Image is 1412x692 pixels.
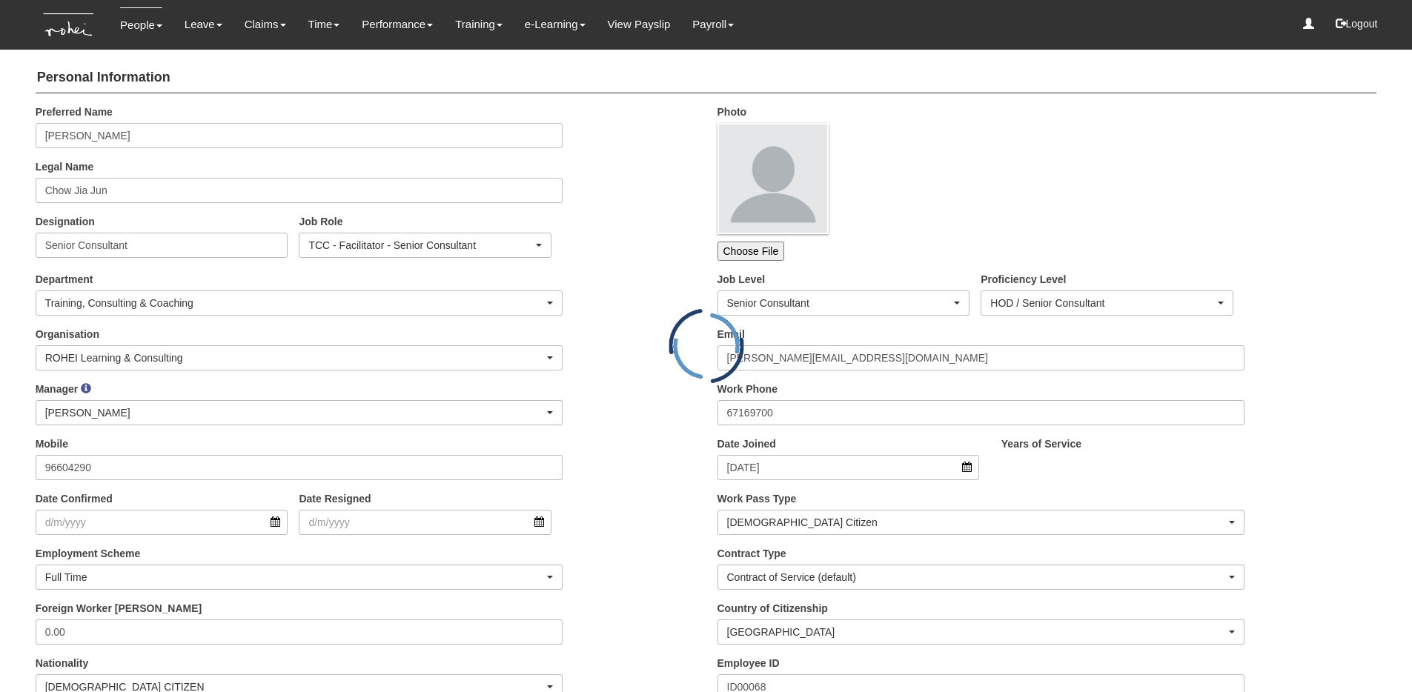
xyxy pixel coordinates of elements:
div: HOD / Senior Consultant [990,296,1215,310]
label: Country of Citizenship [717,601,828,616]
label: Mobile [36,436,68,451]
label: Department [36,272,93,287]
label: Foreign Worker [PERSON_NAME] [36,601,202,616]
h4: Personal Information [36,63,1377,93]
button: TCC - Facilitator - Senior Consultant [299,233,551,258]
div: [GEOGRAPHIC_DATA] [727,625,1227,639]
div: [PERSON_NAME] [45,405,545,420]
button: [PERSON_NAME] [36,400,563,425]
button: Training, Consulting & Coaching [36,290,563,316]
a: e-Learning [525,7,586,41]
div: Senior Consultant [727,296,952,310]
img: profile.png [717,123,829,234]
label: Job Level [717,272,766,287]
div: ROHEI Learning & Consulting [45,350,545,365]
div: Training, Consulting & Coaching [45,296,545,310]
label: Employment Scheme [36,546,141,561]
label: Nationality [36,656,89,671]
input: d/m/yyyy [36,510,288,535]
label: Date Joined [717,436,776,451]
a: Time [308,7,340,41]
a: View Payslip [608,7,671,41]
label: Work Phone [717,382,778,396]
button: ROHEI Learning & Consulting [36,345,563,370]
label: Years of Service [1001,436,1081,451]
div: Contract of Service (default) [727,570,1227,585]
label: Legal Name [36,159,94,174]
label: Proficiency Level [981,272,1066,287]
a: People [120,7,162,42]
div: TCC - Facilitator - Senior Consultant [308,238,533,253]
label: Date Resigned [299,491,371,506]
a: Payroll [692,7,734,41]
label: Job Role [299,214,342,229]
label: Organisation [36,327,99,342]
label: Contract Type [717,546,786,561]
button: [DEMOGRAPHIC_DATA] Citizen [717,510,1245,535]
div: [DEMOGRAPHIC_DATA] Citizen [727,515,1227,530]
button: Logout [1325,6,1388,41]
a: Claims [245,7,286,41]
a: Training [455,7,503,41]
button: Senior Consultant [717,290,970,316]
button: HOD / Senior Consultant [981,290,1233,316]
label: Manager [36,382,79,396]
label: Preferred Name [36,104,113,119]
button: Contract of Service (default) [717,565,1245,590]
button: Full Time [36,565,563,590]
label: Date Confirmed [36,491,113,506]
input: d/m/yyyy [299,510,551,535]
label: Employee ID [717,656,780,671]
button: [GEOGRAPHIC_DATA] [717,619,1245,645]
a: Leave [185,7,222,41]
label: Photo [717,104,747,119]
a: Performance [362,7,433,41]
input: Choose File [717,242,785,261]
div: Full Time [45,570,545,585]
label: Designation [36,214,95,229]
input: d/m/yyyy [717,455,979,480]
label: Work Pass Type [717,491,797,506]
